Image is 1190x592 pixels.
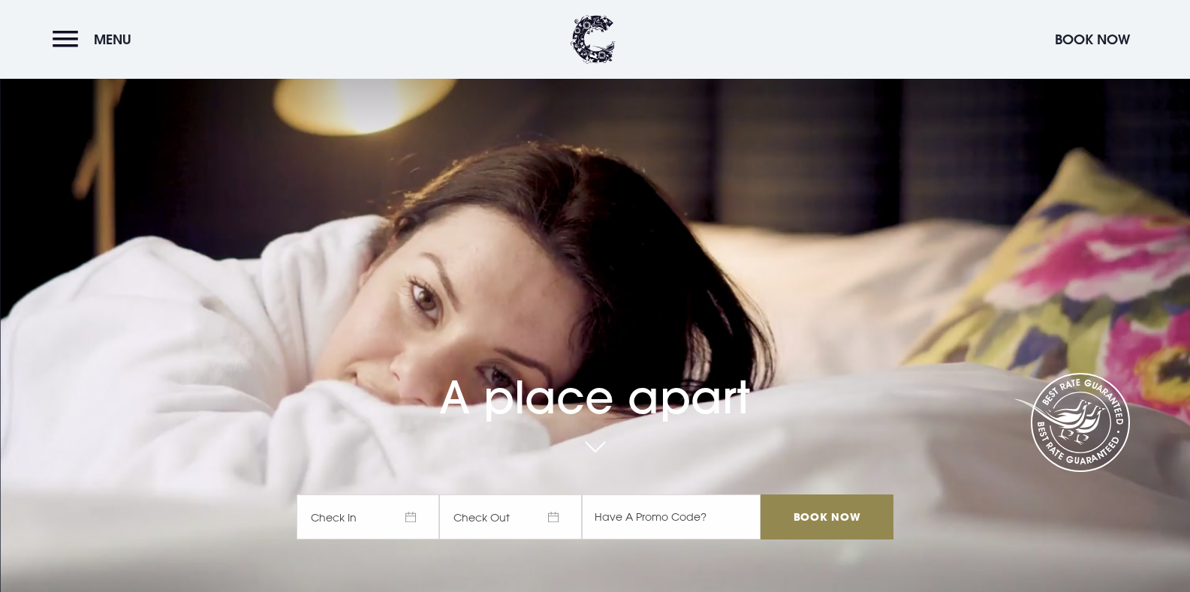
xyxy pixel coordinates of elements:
span: Menu [94,31,131,48]
button: Book Now [1047,23,1137,56]
img: Clandeboye Lodge [571,15,616,64]
input: Have A Promo Code? [582,494,761,539]
h1: A place apart [297,335,893,424]
button: Menu [53,23,139,56]
input: Book Now [761,494,893,539]
span: Check Out [439,494,582,539]
span: Check In [297,494,439,539]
